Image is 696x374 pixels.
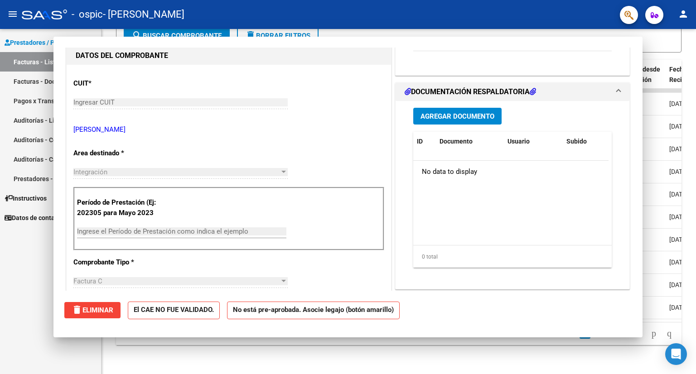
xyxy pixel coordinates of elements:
[73,277,102,285] span: Factura C
[5,213,64,223] span: Datos de contacto
[396,83,629,101] mat-expansion-panel-header: DOCUMENTACIÓN RESPALDATORIA
[72,304,82,315] mat-icon: delete
[76,51,168,60] strong: DATOS DEL COMPROBANTE
[669,236,688,243] span: [DATE]
[5,38,87,48] span: Prestadores / Proveedores
[132,32,222,40] span: Buscar Comprobante
[413,132,436,151] datatable-header-cell: ID
[132,30,143,41] mat-icon: search
[669,213,688,221] span: [DATE]
[440,138,473,145] span: Documento
[669,259,688,266] span: [DATE]
[669,145,688,153] span: [DATE]
[563,132,608,151] datatable-header-cell: Subido
[417,138,423,145] span: ID
[625,60,666,100] datatable-header-cell: Días desde Emisión
[678,9,689,19] mat-icon: person
[608,132,653,151] datatable-header-cell: Acción
[648,329,660,339] a: go to next page
[665,343,687,365] div: Open Intercom Messenger
[73,125,384,135] p: [PERSON_NAME]
[507,138,530,145] span: Usuario
[245,30,256,41] mat-icon: delete
[550,329,561,339] a: go to first page
[227,302,400,319] strong: No está pre-aprobada. Asocie legajo (botón amarillo)
[566,138,587,145] span: Subido
[669,123,688,130] span: [DATE]
[669,66,695,83] span: Fecha Recibido
[669,168,688,175] span: [DATE]
[564,329,577,339] a: go to previous page
[413,108,502,125] button: Agregar Documento
[73,257,167,268] p: Comprobante Tipo *
[77,197,168,218] p: Período de Prestación (Ej: 202305 para Mayo 2023
[73,168,107,176] span: Integración
[663,329,676,339] a: go to last page
[669,281,688,288] span: [DATE]
[396,101,629,289] div: DOCUMENTACIÓN RESPALDATORIA
[72,5,103,24] span: - ospic
[128,302,220,319] strong: El CAE NO FUE VALIDADO.
[64,302,121,318] button: Eliminar
[420,112,494,120] span: Agregar Documento
[436,132,504,151] datatable-header-cell: Documento
[669,304,688,311] span: [DATE]
[72,306,113,314] span: Eliminar
[413,161,609,183] div: No data to display
[7,9,18,19] mat-icon: menu
[245,32,310,40] span: Borrar Filtros
[504,132,563,151] datatable-header-cell: Usuario
[669,191,688,198] span: [DATE]
[5,193,47,203] span: Instructivos
[73,78,167,89] p: CUIT
[103,5,184,24] span: - [PERSON_NAME]
[405,86,536,97] h1: DOCUMENTACIÓN RESPALDATORIA
[73,148,167,158] p: Area destinado *
[669,100,688,107] span: [DATE]
[628,66,660,83] span: Días desde Emisión
[413,245,612,268] div: 0 total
